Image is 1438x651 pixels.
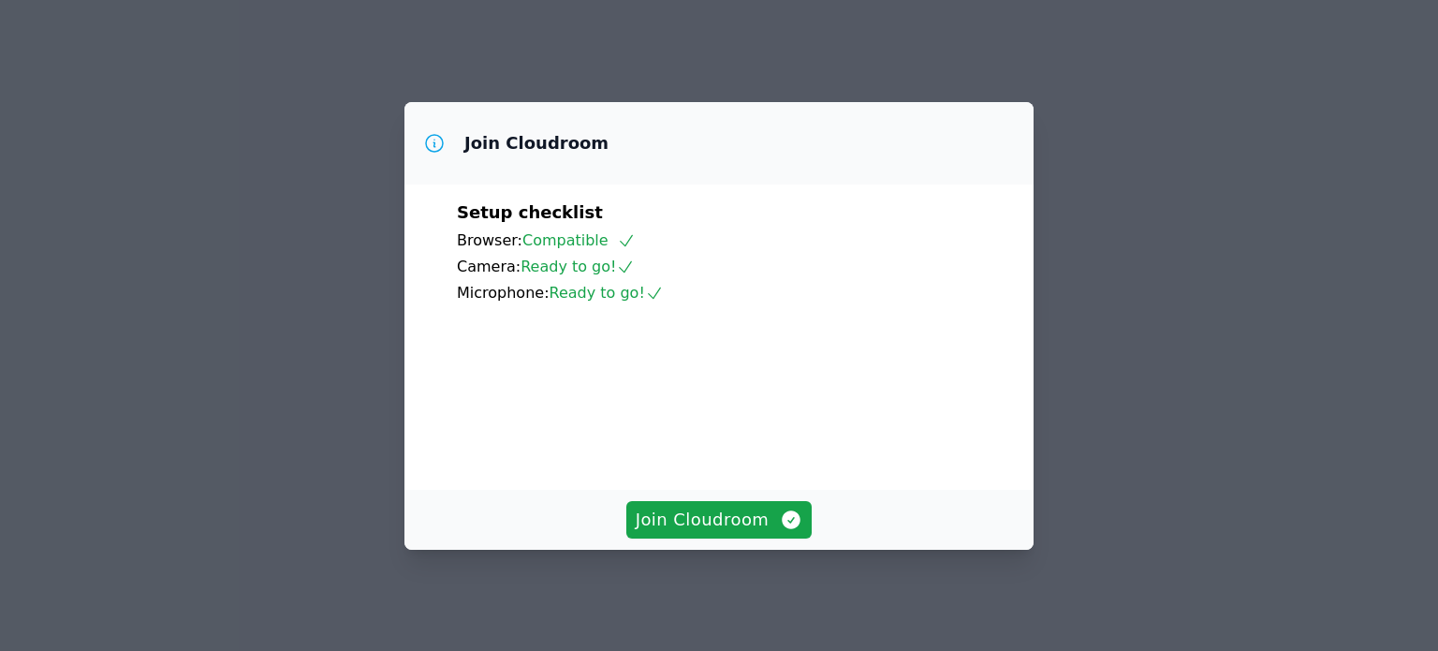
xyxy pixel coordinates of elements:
[550,284,664,302] span: Ready to go!
[464,132,609,155] h3: Join Cloudroom
[457,202,603,222] span: Setup checklist
[636,507,803,533] span: Join Cloudroom
[626,501,813,539] button: Join Cloudroom
[457,258,521,275] span: Camera:
[457,284,550,302] span: Microphone:
[521,258,635,275] span: Ready to go!
[457,231,522,249] span: Browser:
[522,231,636,249] span: Compatible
